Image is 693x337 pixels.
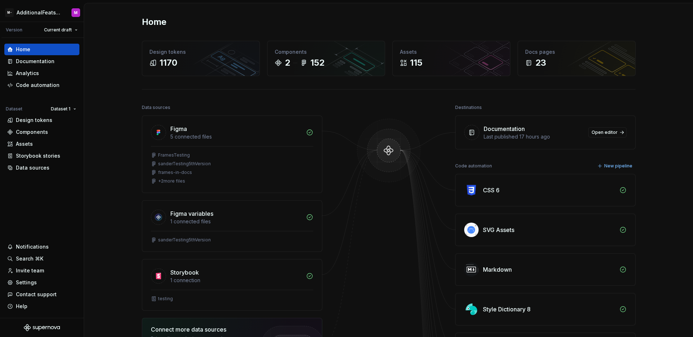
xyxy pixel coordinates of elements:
h2: Home [142,16,166,28]
a: Storybook1 connectiontesting [142,259,322,311]
div: M- [5,8,14,17]
button: Help [4,301,79,312]
div: Destinations [455,102,482,113]
div: AdditionalFeatsTest [17,9,63,16]
div: Contact support [16,291,57,298]
div: Search ⌘K [16,255,43,262]
a: Assets115 [392,41,510,76]
div: frames-in-docs [158,170,192,175]
button: New pipeline [595,161,636,171]
div: Style Dictionary 8 [483,305,531,314]
a: Storybook stories [4,150,79,162]
span: Current draft [44,27,72,33]
div: Code automation [16,82,60,89]
div: Help [16,303,27,310]
div: 2 [285,57,290,69]
button: Notifications [4,241,79,253]
button: M-AdditionalFeatsTestM [1,5,82,20]
div: 1 connected files [170,218,302,225]
div: testing [158,296,173,302]
button: Search ⌘K [4,253,79,264]
div: Version [6,27,22,33]
div: Home [16,46,30,53]
div: Documentation [16,58,55,65]
button: Current draft [41,25,81,35]
div: Documentation [484,124,525,133]
span: Open editor [592,130,618,135]
div: Invite team [16,267,44,274]
a: Home [4,44,79,55]
svg: Supernova Logo [24,324,60,331]
div: Figma [170,124,187,133]
div: Components [16,128,48,136]
a: Figma5 connected filesFramesTestingsanderTesting5thVersionframes-in-docs+2more files [142,115,322,193]
div: 115 [410,57,422,69]
button: Dataset 1 [48,104,79,114]
div: + 2 more files [158,178,185,184]
a: Components [4,126,79,138]
div: Docs pages [525,48,628,56]
div: Dataset [6,106,22,112]
div: Analytics [16,70,39,77]
div: Storybook [170,268,199,277]
button: Contact support [4,289,79,300]
div: Data sources [16,164,49,171]
div: Storybook stories [16,152,60,159]
a: Docs pages23 [518,41,636,76]
a: Documentation [4,56,79,67]
div: Settings [16,279,37,286]
div: Design tokens [16,117,52,124]
div: Assets [400,48,503,56]
a: Figma variables1 connected filessanderTesting5thVersion [142,200,322,252]
a: Design tokens [4,114,79,126]
div: 1170 [160,57,177,69]
div: 23 [535,57,546,69]
a: Code automation [4,79,79,91]
div: 5 connected files [170,133,302,140]
div: 152 [310,57,324,69]
a: Components2152 [267,41,385,76]
div: SVG Assets [483,226,514,234]
a: Settings [4,277,79,288]
div: Notifications [16,243,49,250]
div: Data sources [142,102,170,113]
a: Design tokens1170 [142,41,260,76]
span: New pipeline [604,163,632,169]
div: 1 connection [170,277,302,284]
a: Open editor [588,127,627,137]
div: Markdown [483,265,512,274]
div: sanderTesting5thVersion [158,237,211,243]
div: sanderTesting5thVersion [158,161,211,167]
div: Assets [16,140,33,148]
div: Components [275,48,378,56]
div: FramesTesting [158,152,190,158]
div: Figma variables [170,209,213,218]
a: Invite team [4,265,79,276]
div: Last published 17 hours ago [484,133,584,140]
a: Analytics [4,67,79,79]
div: CSS 6 [483,186,500,194]
div: M [74,10,78,16]
div: Code automation [455,161,492,171]
div: Design tokens [149,48,252,56]
span: Dataset 1 [51,106,70,112]
a: Assets [4,138,79,150]
div: Connect more data sources [151,325,248,334]
a: Data sources [4,162,79,174]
